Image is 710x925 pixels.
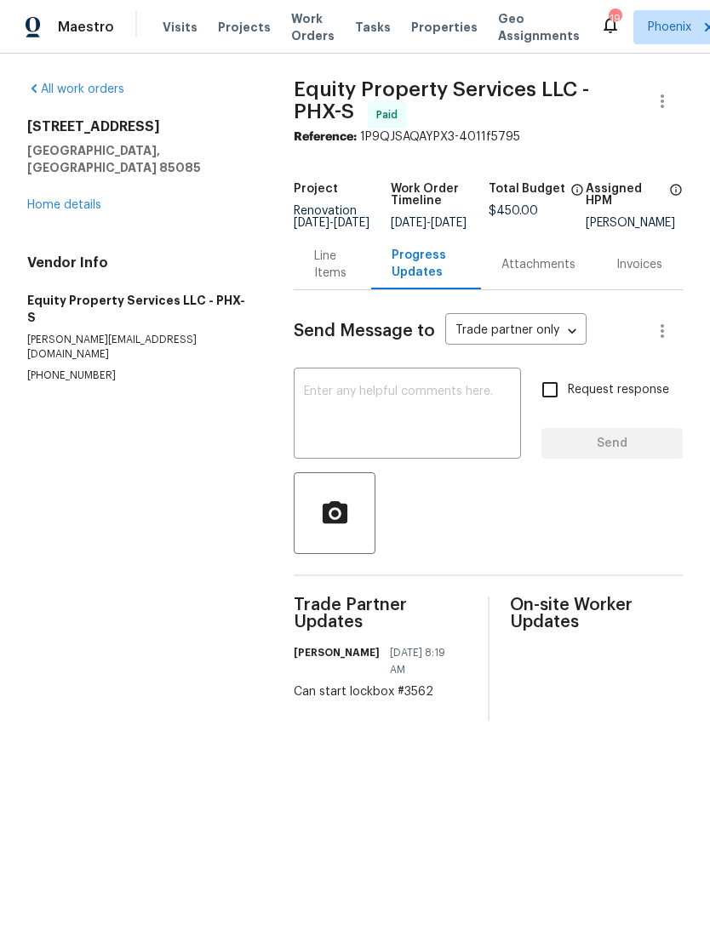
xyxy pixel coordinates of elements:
[431,217,467,229] span: [DATE]
[586,183,664,207] h5: Assigned HPM
[27,292,253,326] h5: Equity Property Services LLC - PHX-S
[334,217,369,229] span: [DATE]
[568,381,669,399] span: Request response
[27,118,253,135] h2: [STREET_ADDRESS]
[294,79,589,122] span: Equity Property Services LLC - PHX-S
[510,597,683,631] span: On-site Worker Updates
[445,317,587,345] div: Trade partner only
[291,10,335,44] span: Work Orders
[501,256,575,273] div: Attachments
[294,128,683,146] div: 1P9QJSAQAYPX3-4011f5795
[616,256,662,273] div: Invoices
[498,10,580,44] span: Geo Assignments
[376,106,404,123] span: Paid
[163,19,198,36] span: Visits
[392,247,461,281] div: Progress Updates
[648,19,691,36] span: Phoenix
[294,217,329,229] span: [DATE]
[58,19,114,36] span: Maestro
[391,217,427,229] span: [DATE]
[294,131,357,143] b: Reference:
[27,83,124,95] a: All work orders
[411,19,478,36] span: Properties
[391,183,488,207] h5: Work Order Timeline
[294,217,369,229] span: -
[27,333,253,362] p: [PERSON_NAME][EMAIL_ADDRESS][DOMAIN_NAME]
[489,183,565,195] h5: Total Budget
[570,183,584,205] span: The total cost of line items that have been proposed by Opendoor. This sum includes line items th...
[294,323,435,340] span: Send Message to
[27,199,101,211] a: Home details
[586,217,683,229] div: [PERSON_NAME]
[27,142,253,176] h5: [GEOGRAPHIC_DATA], [GEOGRAPHIC_DATA] 85085
[489,205,538,217] span: $450.00
[218,19,271,36] span: Projects
[294,183,338,195] h5: Project
[27,368,253,383] p: [PHONE_NUMBER]
[294,205,369,229] span: Renovation
[27,254,253,271] h4: Vendor Info
[294,683,467,700] div: Can start lockbox #3562
[294,597,467,631] span: Trade Partner Updates
[669,183,683,217] span: The hpm assigned to this work order.
[355,21,391,33] span: Tasks
[609,10,621,27] div: 19
[391,217,467,229] span: -
[390,644,456,678] span: [DATE] 8:19 AM
[294,644,380,661] h6: [PERSON_NAME]
[314,248,351,282] div: Line Items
